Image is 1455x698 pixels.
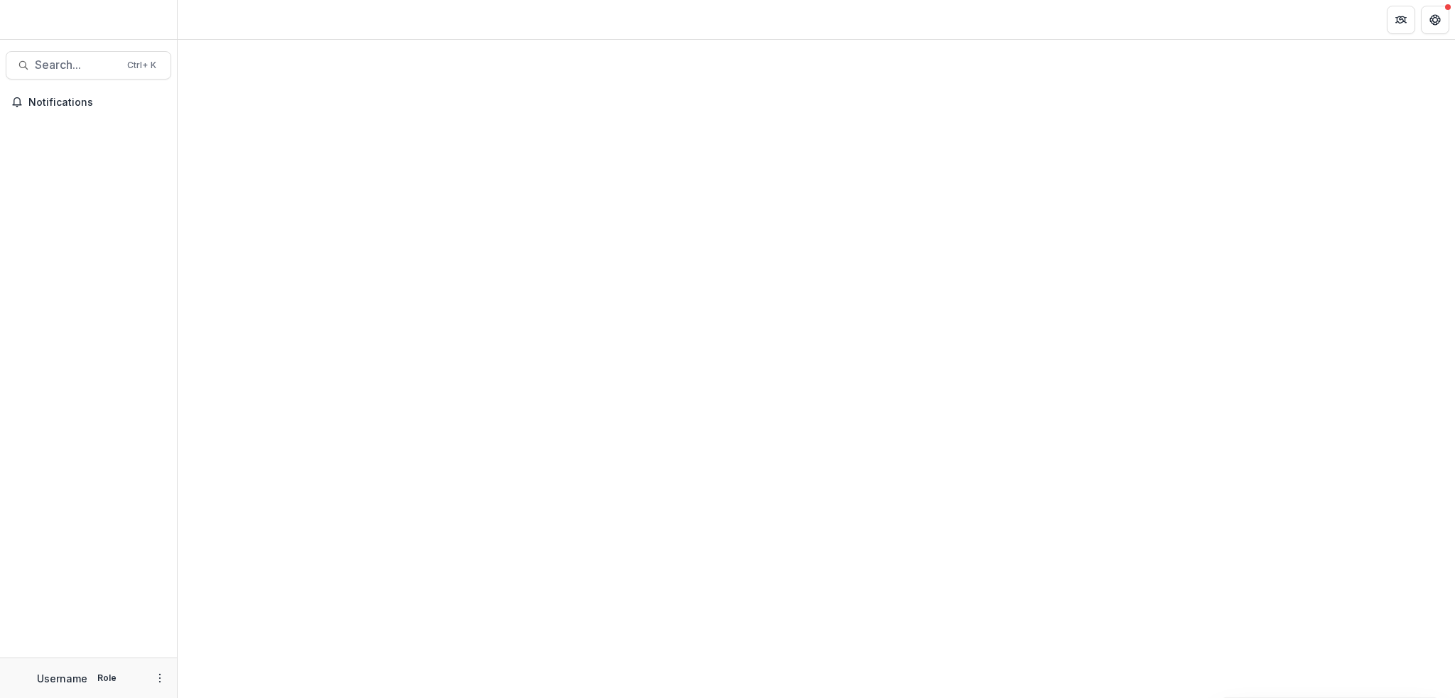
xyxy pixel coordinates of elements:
button: Search... [6,51,171,80]
span: Notifications [28,97,166,109]
button: Notifications [6,91,171,114]
span: Search... [35,58,119,72]
button: Get Help [1421,6,1449,34]
nav: breadcrumb [183,9,244,30]
p: Role [93,672,121,685]
div: Ctrl + K [124,58,159,73]
button: More [151,670,168,687]
p: Username [37,671,87,686]
button: Partners [1387,6,1415,34]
